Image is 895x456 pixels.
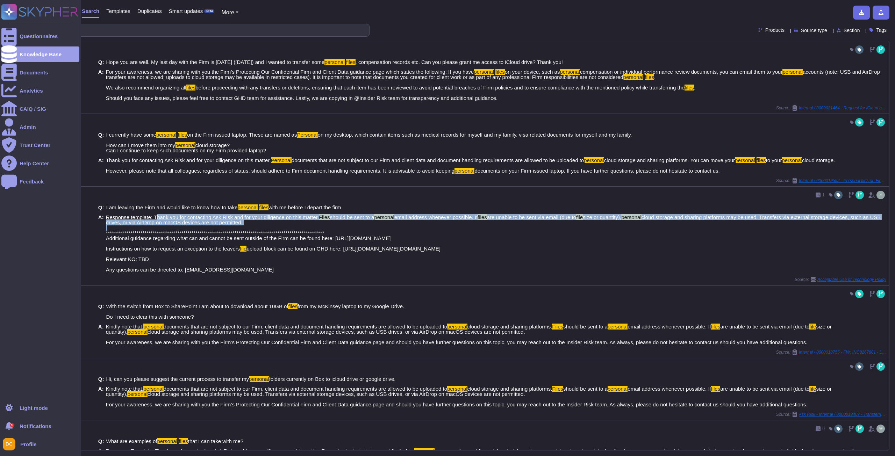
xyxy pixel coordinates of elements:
[106,59,325,65] span: Hope you are well. My last day with the Firm is [DATE] ([DATE]) and I wanted to transfer some
[20,442,37,447] span: Profile
[474,168,719,174] span: documents on your Firm-issued laptop. If you have further questions, please do not hesitate to co...
[82,8,99,14] span: Search
[1,101,79,116] a: CAIQ / SIG
[604,157,735,163] span: cloud storage and sharing platforms. You can move your
[106,386,144,392] span: Kindly note that,
[20,143,50,148] div: Trust Center
[98,439,104,444] b: Q:
[164,386,447,392] span: documents that are not subject to our Firm, client data and document handling requirements are al...
[20,70,48,75] div: Documents
[711,386,720,392] mark: files
[106,69,474,75] span: For your awareness, we are sharing with you the Firm’s Protecting Our Confidential Firm and Clien...
[1,119,79,135] a: Admin
[563,386,608,392] span: should be sent to a
[98,158,104,173] b: A:
[288,303,298,309] mark: files
[766,157,782,163] span: to your
[1,28,79,44] a: Questionnaires
[20,161,49,166] div: Help Center
[292,157,584,163] span: documents that are not subject to our Firm and client data and document handling requirements are...
[495,69,505,75] mark: files
[28,24,363,36] input: Search a question or template...
[221,9,234,15] span: More
[249,376,269,382] mark: personal
[560,69,580,75] mark: personal
[580,69,782,75] span: compensation or individual performance review documents, you can email them to your
[98,69,104,101] b: A:
[319,214,330,220] mark: Files
[98,132,104,153] b: Q:
[765,28,785,32] span: Products
[623,74,644,80] mark: personal
[238,204,258,210] mark: personal
[187,132,297,138] span: on the Firm issued laptop. These are named as
[137,8,162,14] span: Duplicates
[799,106,886,110] span: Internal / 0000021464 - Request for iCloud access
[106,142,266,153] span: cloud storage? Can I continue to keep such documents on my Firm provided laptop?
[156,132,177,138] mark: personal
[799,412,886,417] span: Ask Risk - Internal / 0000018407 - Transferring personal files to iCloud
[188,438,243,444] span: that I can take with me?
[645,74,654,80] mark: files
[98,59,104,65] b: Q:
[106,214,319,220] span: Response template: Thank you for contacting Ask Risk and for your diligence on this matter.
[164,324,447,330] span: documents that are not subject to our Firm, client data and document handling requirements are al...
[106,324,144,330] span: Kindly note that,
[106,204,238,210] span: I am leaving the Firm and would like to know how to take
[195,85,685,91] span: before proceeding with any transfers or deletions, ensuring that each item has been reviewed to a...
[20,106,46,111] div: CAIQ / SIG
[776,349,886,355] span: Source:
[735,157,755,163] mark: personal
[776,105,886,111] span: Source:
[20,179,44,184] div: Feedback
[782,157,802,163] mark: personal
[1,65,79,80] a: Documents
[809,324,816,330] mark: file
[106,69,880,80] span: accounts (note: USB and AirDrop transfers are not allowed; uploads to cloud storage may be availa...
[1,155,79,171] a: Help Center
[269,376,396,382] span: folders currently on Box to icloud drive or google drive.
[106,329,808,345] span: cloud storage and sharing platforms may be used. Transfers via external storage devices, such as ...
[478,214,487,220] mark: files
[844,28,860,33] span: Section
[346,59,356,65] mark: files
[20,124,36,130] div: Admin
[143,386,164,392] mark: personal
[20,52,62,57] div: Knowledge Base
[106,8,130,14] span: Templates
[817,277,886,282] span: Acceptable Use of Technology Policy
[143,324,164,330] mark: personal
[127,391,148,397] mark: personal
[179,438,188,444] mark: files
[106,438,157,444] span: What are examples of
[801,28,827,33] span: Source type
[822,193,825,197] span: 1
[20,405,48,411] div: Light mode
[98,215,104,272] b: A:
[621,214,642,220] mark: personal
[782,69,803,75] mark: personal
[487,214,576,220] span: are unable to be sent via email (due to
[576,214,583,220] mark: file
[98,386,104,407] b: A:
[776,412,886,417] span: Source:
[454,168,475,174] mark: personal
[1,436,20,452] button: user
[467,386,552,392] span: cloud storage and sharing platforms.
[809,386,816,392] mark: file
[330,214,374,220] span: should be sent to a
[552,324,563,330] mark: Files
[3,438,15,450] img: user
[175,142,195,148] mark: personal
[106,448,414,454] span: Response Template: Thank you for contacting Ask Risk and for your diligence on this matter. Examp...
[106,214,881,252] span: cloud storage and sharing platforms may be used. Transfers via external storage devices, such as ...
[268,204,341,210] span: with me before I depart the firm
[776,178,886,183] span: Source:
[1,83,79,98] a: Analytics
[799,179,886,183] span: Internal / 0000019592 - Personal files on Firm Laptop
[447,386,467,392] mark: personal
[106,157,271,163] span: Thank you for contacting Ask Risk and for your diligence on this matter.
[552,386,563,392] mark: Files
[795,277,886,282] span: Source:
[356,59,563,65] span: , compensation records etc. Can you please grant me access to iCloud drive? Thank you!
